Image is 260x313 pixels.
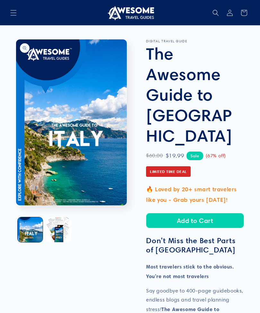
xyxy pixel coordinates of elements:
[16,39,130,244] media-gallery: Gallery Viewer
[166,151,184,161] span: $19.99
[146,213,244,228] button: Add to Cart
[186,152,203,160] span: Sale
[206,152,226,160] span: (67% off)
[6,6,21,20] summary: Menu
[106,5,154,21] img: Awesome Travel Guides
[46,217,71,242] button: Load image 2 in gallery view
[146,43,244,146] h1: The Awesome Guide to [GEOGRAPHIC_DATA]
[146,166,191,177] span: Limited Time Deal
[146,151,163,161] span: $60.00
[146,263,234,279] strong: Most travelers stick to the obvious. You're not most travelers
[104,3,157,23] a: Awesome Travel Guides
[209,6,223,20] summary: Search
[146,184,244,205] p: 🔥 Loved by 20+ smart travelers like you - Grab yours [DATE]!
[146,39,244,43] p: DIGITAL TRAVEL GUIDE
[146,236,244,255] h3: Don’t Miss the Best Parts of [GEOGRAPHIC_DATA]
[18,217,43,242] button: Load image 1 in gallery view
